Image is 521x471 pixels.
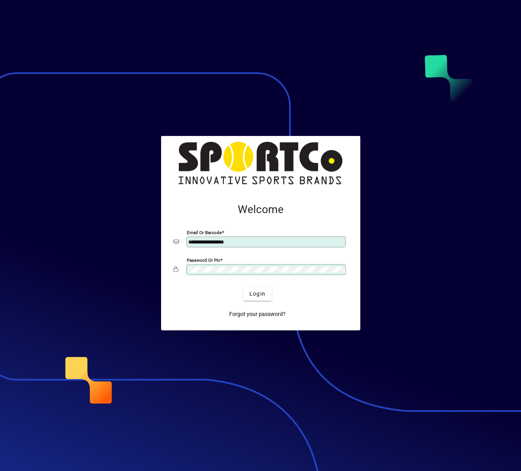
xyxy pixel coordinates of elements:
[226,307,289,321] a: Forgot your password?
[243,287,272,301] button: Login
[187,258,220,263] mat-label: Password or Pin
[187,230,222,235] mat-label: Email or Barcode
[249,290,265,298] span: Login
[229,310,286,318] span: Forgot your password?
[174,203,348,216] h2: Welcome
